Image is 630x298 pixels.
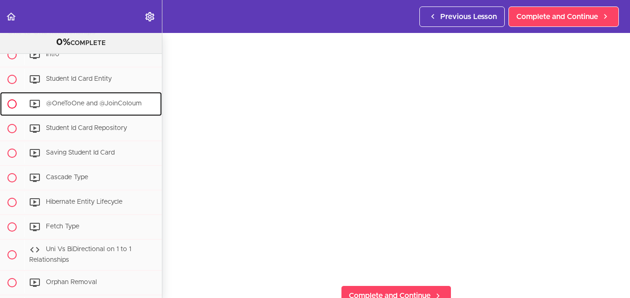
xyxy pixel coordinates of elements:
div: COMPLETE [12,37,150,49]
span: Previous Lesson [440,11,497,22]
span: Uni Vs BiDirectional on 1 to 1 Relationships [29,246,131,263]
span: Cascade Type [46,174,88,181]
svg: Settings Menu [144,11,155,22]
span: Orphan Removal [46,279,97,285]
span: Intro [46,51,59,58]
a: Previous Lesson [419,6,505,27]
span: Student Id Card Entity [46,76,112,82]
span: Hibernate Entity Lifecycle [46,199,122,205]
svg: Back to course curriculum [6,11,17,22]
span: Fetch Type [46,223,79,230]
span: @OneToOne and @JoinColoum [46,100,141,107]
span: Saving Student Id Card [46,149,115,156]
span: Complete and Continue [516,11,598,22]
span: 0% [56,38,71,47]
a: Complete and Continue [508,6,619,27]
span: Student Id Card Repository [46,125,127,131]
